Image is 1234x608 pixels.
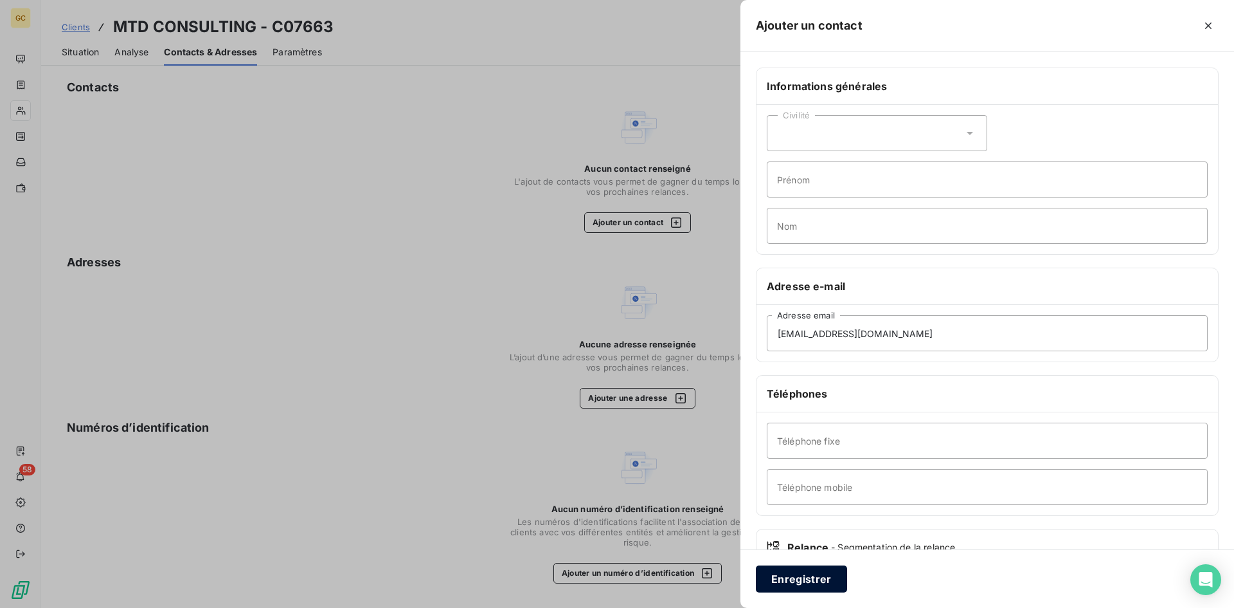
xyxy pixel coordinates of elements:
input: placeholder [767,208,1208,244]
input: placeholder [767,423,1208,459]
button: Enregistrer [756,566,847,593]
input: placeholder [767,315,1208,351]
h5: Ajouter un contact [756,17,863,35]
input: placeholder [767,161,1208,198]
input: placeholder [767,469,1208,505]
div: Relance [767,540,1208,555]
span: - Segmentation de la relance [831,541,955,554]
div: Open Intercom Messenger [1190,564,1221,595]
h6: Adresse e-mail [767,279,1208,294]
h6: Informations générales [767,78,1208,94]
h6: Téléphones [767,386,1208,401]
